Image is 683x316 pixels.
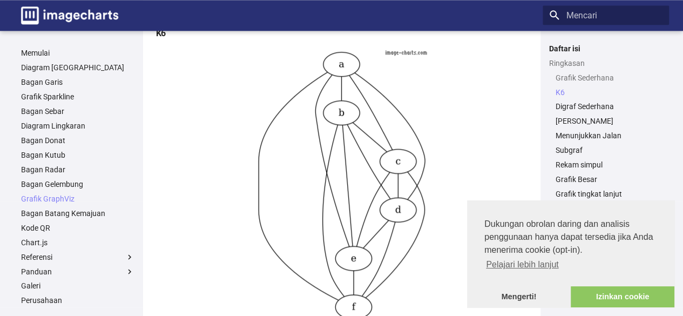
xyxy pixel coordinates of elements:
[21,194,134,204] a: Grafik GraphViz
[21,296,62,305] font: Perusahaan
[21,92,74,101] font: Grafik Sparkline
[21,106,134,116] a: Bagan Sebar
[467,286,571,308] a: abaikan pesan cookie
[549,59,585,68] font: Ringkasan
[556,88,565,97] font: K6
[549,73,662,199] nav: Ringkasan
[21,295,134,305] a: Perusahaan
[21,238,48,247] font: Chart.js
[596,292,649,301] font: Izinkan cookie
[556,160,662,170] a: Rekam simpul
[549,58,662,68] a: Ringkasan
[556,189,662,199] a: Grafik tingkat lanjut
[556,117,613,125] font: [PERSON_NAME]
[21,223,134,233] a: Kode QR
[543,44,669,257] nav: Daftar isi
[21,165,65,174] font: Bagan Radar
[486,260,558,269] font: Pelajari lebih lanjut
[556,131,621,140] font: Menunjukkan Jalan
[21,165,134,174] a: Bagan Radar
[21,281,40,290] font: Galeri
[549,44,580,53] font: Daftar isi
[21,151,65,159] font: Bagan Kutub
[21,150,134,160] a: Bagan Kutub
[21,224,50,232] font: Kode QR
[21,136,65,145] font: Bagan Donat
[556,146,583,154] font: Subgraf
[21,194,75,203] font: Grafik GraphViz
[21,180,83,189] font: Bagan Gelembung
[556,88,662,97] a: K6
[556,131,662,140] a: Menunjukkan Jalan
[502,292,537,301] font: Mengerti!
[21,63,134,72] a: Diagram [GEOGRAPHIC_DATA]
[556,145,662,155] a: Subgraf
[21,63,124,72] font: Diagram [GEOGRAPHIC_DATA]
[21,77,134,87] a: Bagan Garis
[21,281,134,291] a: Galeri
[556,102,662,111] a: Digraf Sederhana
[556,73,662,83] a: Grafik Sederhana
[21,253,52,261] font: Referensi
[21,121,134,131] a: Diagram Lingkaran
[21,238,134,247] a: Chart.js
[556,73,614,82] font: Grafik Sederhana
[156,28,166,38] font: K6
[556,190,622,198] font: Grafik tingkat lanjut
[467,200,674,307] div: persetujuan cookie
[556,175,597,184] font: Grafik Besar
[21,267,52,276] font: Panduan
[556,160,603,169] font: Rekam simpul
[556,102,614,111] font: Digraf Sederhana
[556,116,662,126] a: [PERSON_NAME]
[17,2,123,29] a: Dokumentasi Bagan Gambar
[21,92,134,102] a: Grafik Sparkline
[556,174,662,184] a: Grafik Besar
[484,257,560,273] a: pelajari lebih lanjut tentang cookie
[21,48,134,58] a: Memulai
[21,49,50,57] font: Memulai
[571,286,674,308] a: izinkan cookie
[21,136,134,145] a: Bagan Donat
[21,78,63,86] font: Bagan Garis
[21,6,118,24] img: logo
[21,209,134,218] a: Bagan Batang Kemajuan
[21,179,134,189] a: Bagan Gelembung
[543,5,669,25] input: Mencari
[21,209,105,218] font: Bagan Batang Kemajuan
[21,107,64,116] font: Bagan Sebar
[484,219,653,254] font: Dukungan obrolan daring dan analisis penggunaan hanya dapat tersedia jika Anda menerima cookie (o...
[21,122,85,130] font: Diagram Lingkaran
